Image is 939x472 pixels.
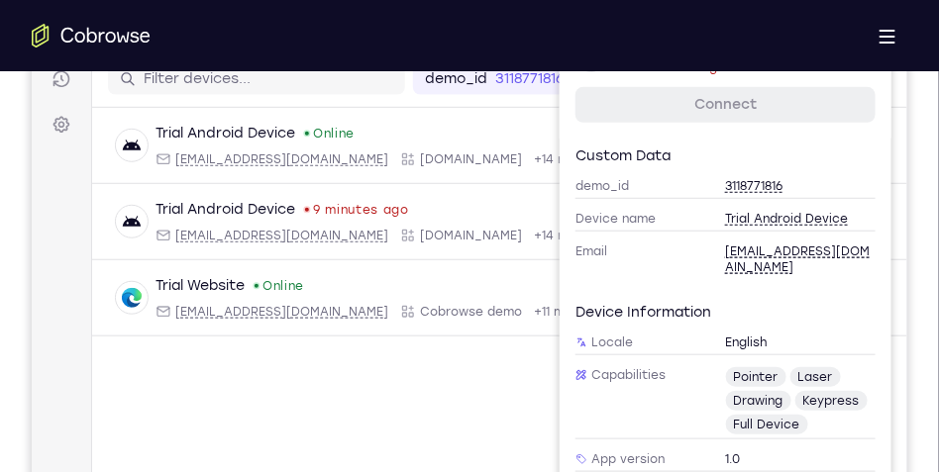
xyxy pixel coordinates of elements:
[273,128,277,132] div: New devices found.
[60,104,876,180] div: Open device details
[694,207,817,223] span: Trial Android Device
[759,363,809,383] span: laser
[544,299,844,319] div: Device information
[273,204,277,208] div: Last seen
[544,359,844,435] div: Capabilities
[124,196,263,216] div: Trial Android Device
[124,300,357,316] div: Email
[112,65,362,85] input: Filter devices...
[388,147,490,163] span: Cobrowse.io
[144,147,357,163] span: android@example.com
[32,24,151,47] a: Go to the home page
[502,147,558,163] span: +14 more
[368,147,490,163] div: App
[694,363,755,383] span: pointer
[223,280,227,284] div: New devices found.
[281,198,377,214] time: Fri Sep 05 2025 11:10:43 GMT+0300 (Eastern European Summer Time)
[544,443,844,468] div: App version
[271,122,323,138] div: Online
[124,147,357,163] div: Email
[60,256,876,332] div: Open device details
[544,236,844,275] div: Email
[502,300,554,316] span: +11 more
[544,142,844,162] div: Custom data
[583,32,723,51] div: Trial Android Device
[144,300,357,316] span: web@example.com
[694,447,709,463] span: 1.0
[221,274,272,290] div: Online
[544,363,694,379] span: Capabilities
[544,327,844,351] div: Locale
[502,224,558,239] span: +14 more
[694,411,777,430] span: full device
[694,174,752,190] span: 3118771816
[544,239,694,255] span: Email
[388,300,490,316] span: Cobrowse demo
[76,12,184,44] h1: Connect
[124,272,213,292] div: Trial Website
[544,447,694,463] span: App version
[124,120,263,140] div: Trial Android Device
[585,61,589,65] div: Last seen
[694,387,760,407] span: drawing
[544,207,694,223] span: Device name
[388,224,490,239] span: Cobrowse.io
[60,180,876,256] div: Open device details
[544,83,844,119] a: Connect
[764,387,836,407] span: keypress
[124,224,357,239] div: Email
[544,330,694,346] span: Locale
[544,174,694,190] span: demo_id
[544,203,844,228] div: Device name
[368,300,490,316] div: App
[393,65,456,85] label: demo_id
[593,55,695,71] time: Fri Sep 05 2025 11:10:43 GMT+0300 (Eastern European Summer Time)
[144,224,357,239] span: android@example.com
[368,224,490,239] div: App
[694,330,737,346] span: English
[694,239,845,271] span: android@example.com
